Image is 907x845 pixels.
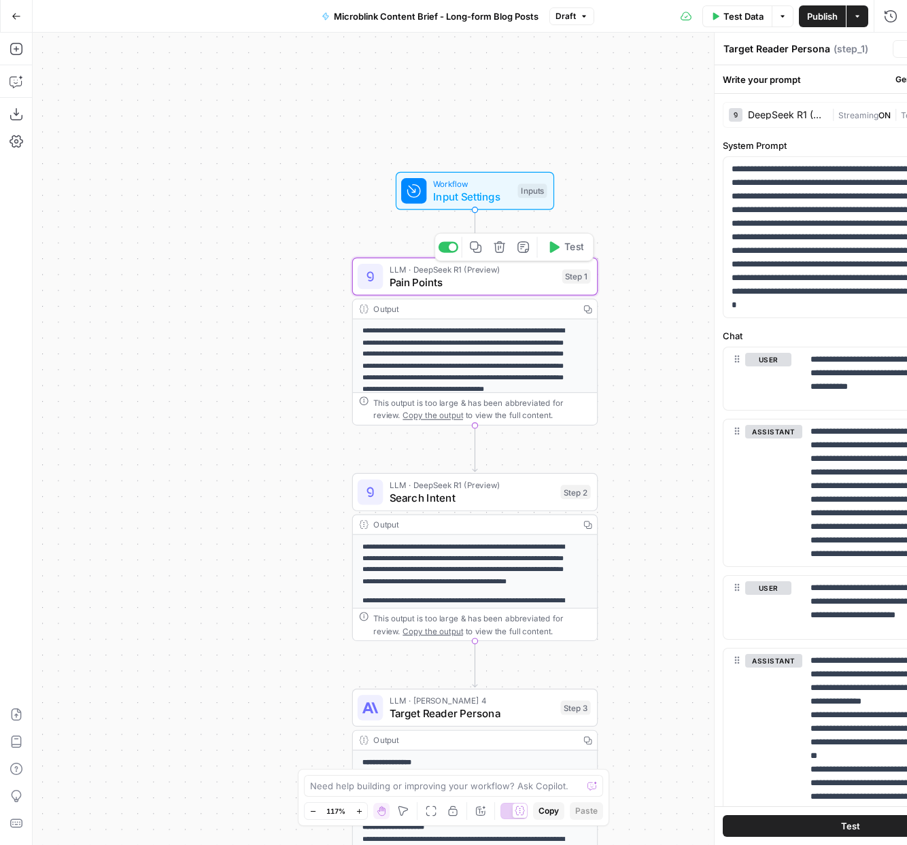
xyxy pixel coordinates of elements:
span: LLM · DeepSeek R1 (Preview) [390,479,555,492]
span: | [891,107,901,121]
span: Test [841,819,860,833]
div: This output is too large & has been abbreviated for review. to view the full content. [373,396,590,421]
span: Workflow [433,177,511,190]
span: Paste [575,805,598,817]
span: Test [564,240,583,254]
div: Step 1 [562,269,591,283]
span: Target Reader Persona [390,706,555,721]
button: Publish [799,5,846,27]
div: This output is too large & has been abbreviated for review. to view the full content. [373,612,590,637]
button: Paste [570,802,603,820]
span: Test Data [723,10,764,23]
button: Draft [549,7,594,25]
div: Output [373,518,573,531]
button: assistant [745,425,802,438]
div: user [723,576,791,638]
div: Output [373,303,573,315]
button: user [745,581,791,595]
span: | [832,107,838,121]
span: Streaming [838,110,878,120]
span: LLM · [PERSON_NAME] 4 [390,694,555,707]
span: Copy the output [403,411,463,420]
div: WorkflowInput SettingsInputs [352,172,598,210]
span: Draft [555,10,576,22]
span: Copy [538,805,559,817]
textarea: Target Reader Persona [723,42,830,56]
div: Output [373,734,573,746]
span: Pain Points [390,274,556,290]
span: 117% [326,806,345,816]
span: Copy the output [403,626,463,636]
span: Microblink Content Brief - Long-form Blog Posts [334,10,538,23]
button: Microblink Content Brief - Long-form Blog Posts [313,5,547,27]
button: assistant [745,654,802,668]
span: LLM · DeepSeek R1 (Preview) [390,263,556,276]
button: Test [541,237,589,257]
div: user [723,347,791,410]
span: Publish [807,10,838,23]
button: Copy [533,802,564,820]
span: ( step_1 ) [834,42,868,56]
span: ON [878,110,891,120]
g: Edge from step_1 to step_2 [473,426,477,472]
div: assistant [723,649,791,823]
div: assistant [723,419,791,566]
button: user [745,353,791,366]
g: Edge from step_2 to step_3 [473,641,477,687]
span: Input Settings [433,188,511,204]
span: Search Intent [390,489,555,505]
div: Step 3 [560,701,590,715]
div: Step 2 [560,485,590,499]
div: DeepSeek R1 (Preview) [748,110,826,120]
div: Inputs [517,184,547,198]
button: Test Data [702,5,772,27]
